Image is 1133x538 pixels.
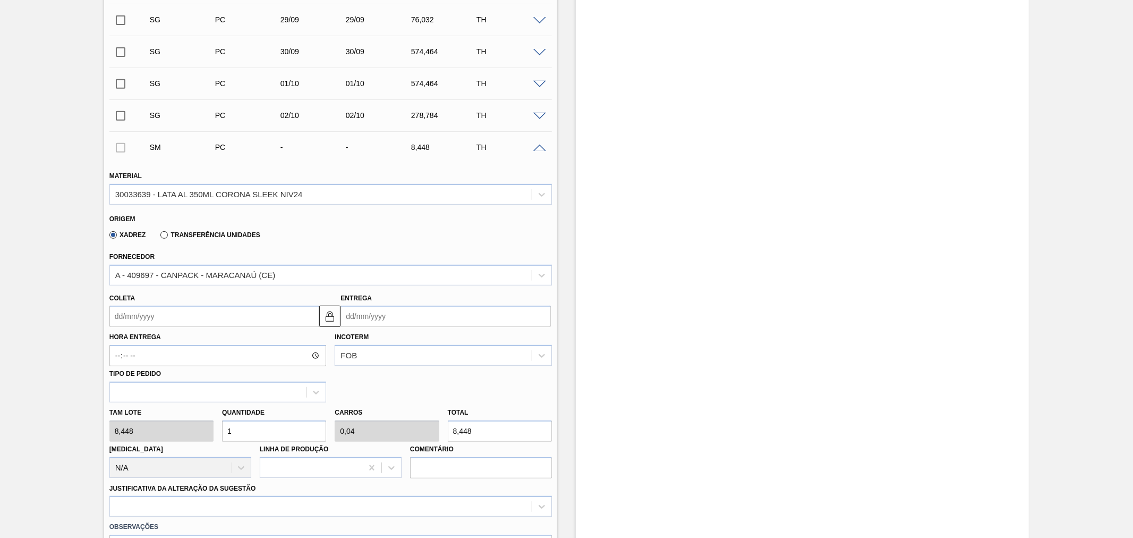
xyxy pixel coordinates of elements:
[408,47,482,56] div: 574,464
[340,351,357,360] div: FOB
[109,215,135,223] label: Origem
[147,111,220,120] div: Sugestão Criada
[340,295,372,302] label: Entrega
[319,306,340,327] button: locked
[474,47,547,56] div: TH
[212,111,286,120] div: Pedido de Compra
[278,143,351,152] div: -
[278,111,351,120] div: 02/10/2025
[147,47,220,56] div: Sugestão Criada
[335,409,362,416] label: Carros
[343,79,416,88] div: 01/10/2025
[109,253,155,260] label: Fornecedor
[474,79,547,88] div: TH
[109,370,161,377] label: Tipo de pedido
[408,111,482,120] div: 278,784
[410,442,552,457] label: Comentário
[408,79,482,88] div: 574,464
[278,15,351,24] div: 29/09/2025
[109,231,146,239] label: Xadrez
[109,405,214,421] label: Tam lote
[278,47,351,56] div: 30/09/2025
[109,485,256,492] label: Justificativa da Alteração da Sugestão
[474,111,547,120] div: TH
[212,15,286,24] div: Pedido de Compra
[109,306,320,327] input: dd/mm/yyyy
[323,310,336,323] img: locked
[222,409,265,416] label: Quantidade
[109,519,552,535] label: Observações
[147,143,220,152] div: Sugestão Manual
[335,333,369,341] label: Incoterm
[160,231,260,239] label: Transferência Unidades
[109,330,327,345] label: Hora Entrega
[474,143,547,152] div: TH
[109,445,163,453] label: [MEDICAL_DATA]
[115,271,275,280] div: A - 409697 - CANPACK - MARACANAÚ (CE)
[212,47,286,56] div: Pedido de Compra
[109,172,142,180] label: Material
[343,15,416,24] div: 29/09/2025
[408,143,482,152] div: 8,448
[343,47,416,56] div: 30/09/2025
[115,190,303,199] div: 30033639 - LATA AL 350ML CORONA SLEEK NIV24
[109,295,135,302] label: Coleta
[212,143,286,152] div: Pedido de Compra
[448,409,468,416] label: Total
[260,445,329,453] label: Linha de Produção
[340,306,551,327] input: dd/mm/yyyy
[147,79,220,88] div: Sugestão Criada
[278,79,351,88] div: 01/10/2025
[212,79,286,88] div: Pedido de Compra
[408,15,482,24] div: 76,032
[474,15,547,24] div: TH
[343,111,416,120] div: 02/10/2025
[343,143,416,152] div: -
[147,15,220,24] div: Sugestão Criada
